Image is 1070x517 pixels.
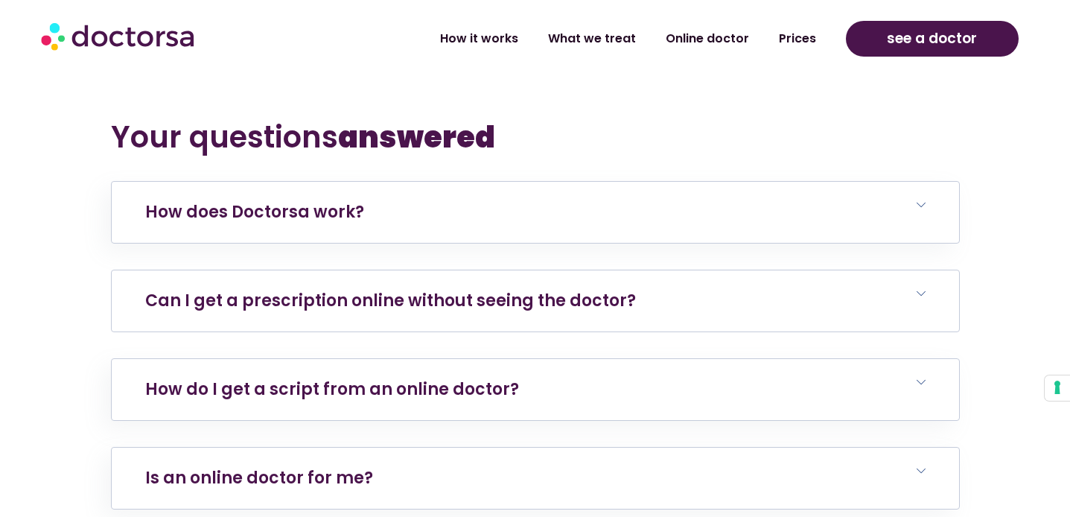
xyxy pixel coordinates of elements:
[533,22,651,56] a: What we treat
[145,466,373,489] a: Is an online doctor for me?
[145,289,636,312] a: Can I get a prescription online without seeing the doctor?
[112,359,959,420] h6: How do I get a script from an online doctor?
[887,27,977,51] span: see a doctor
[764,22,831,56] a: Prices
[112,448,959,509] h6: Is an online doctor for me?
[112,270,959,332] h6: Can I get a prescription online without seeing the doctor?
[651,22,764,56] a: Online doctor
[145,378,519,401] a: How do I get a script from an online doctor?
[846,21,1018,57] a: see a doctor
[338,116,495,158] b: answered
[145,200,364,223] a: How does Doctorsa work?
[111,119,960,155] h2: Your questions
[425,22,533,56] a: How it works
[284,22,832,56] nav: Menu
[1045,375,1070,401] button: Your consent preferences for tracking technologies
[112,182,959,243] h6: How does Doctorsa work?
